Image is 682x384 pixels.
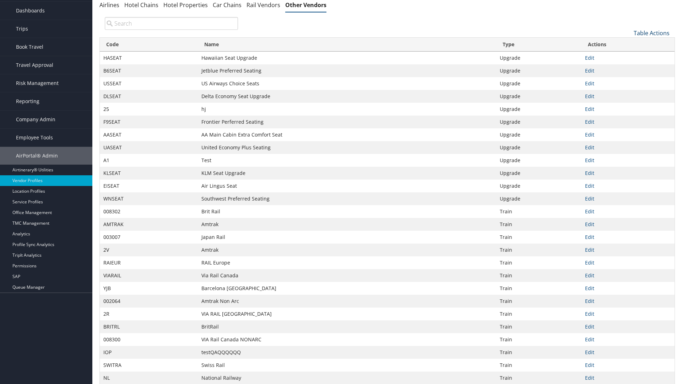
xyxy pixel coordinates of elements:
[585,259,594,266] a: Edit
[496,38,582,52] th: Type: activate to sort column ascending
[198,116,496,128] td: Frontier Perferred Seating
[198,244,496,256] td: Amtrak
[16,56,53,74] span: Travel Approval
[585,67,594,74] a: Edit
[198,346,496,359] td: testQAQQQQQQ
[100,256,198,269] td: RAIEUR
[100,64,198,77] td: B6SEAT
[496,77,582,90] td: Upgrade
[100,231,198,244] td: 003007
[581,38,675,52] th: Actions
[496,103,582,116] td: Upgrade
[496,205,582,218] td: Train
[213,1,242,9] a: Car Chains
[585,131,594,138] a: Edit
[198,308,496,320] td: VIA RAIL [GEOGRAPHIC_DATA]
[100,333,198,346] td: 008300
[496,359,582,372] td: Train
[247,1,280,9] a: Rail Vendors
[496,231,582,244] td: Train
[585,323,594,330] a: Edit
[100,180,198,192] td: EISEAT
[585,298,594,304] a: Edit
[198,282,496,295] td: Barcelona [GEOGRAPHIC_DATA]
[100,320,198,333] td: BRITRL
[198,359,496,372] td: Swiss Rail
[585,362,594,368] a: Edit
[16,2,45,20] span: Dashboards
[585,234,594,240] a: Edit
[198,38,496,52] th: Name: activate to sort column ascending
[100,205,198,218] td: 008302
[496,256,582,269] td: Train
[496,128,582,141] td: Upgrade
[585,144,594,151] a: Edit
[100,218,198,231] td: AMTRAK
[124,1,158,9] a: Hotel Chains
[100,244,198,256] td: 2V
[100,141,198,154] td: UASEAT
[496,282,582,295] td: Train
[585,54,594,61] a: Edit
[198,192,496,205] td: Southwest Preferred Seating
[198,231,496,244] td: Japan Rail
[100,90,198,103] td: DLSEAT
[105,17,238,30] input: Search
[496,295,582,308] td: Train
[16,129,53,146] span: Employee Tools
[198,52,496,64] td: Hawaiian Seat Upgrade
[585,157,594,164] a: Edit
[198,167,496,180] td: KLM Seat Upgrade
[496,154,582,167] td: Upgrade
[198,218,496,231] td: Amtrak
[496,269,582,282] td: Train
[100,308,198,320] td: 2R
[100,359,198,372] td: SWITRA
[496,141,582,154] td: Upgrade
[585,221,594,228] a: Edit
[634,29,670,37] a: Table Actions
[100,116,198,128] td: F9SEAT
[496,308,582,320] td: Train
[100,269,198,282] td: VIARAIL
[198,128,496,141] td: AA Main Cabin Extra Comfort Seat
[585,93,594,100] a: Edit
[198,269,496,282] td: Via Rail Canada
[100,192,198,205] td: WNSEAT
[585,336,594,343] a: Edit
[285,1,326,9] a: Other Vendors
[198,180,496,192] td: Air Lingus Seat
[585,272,594,279] a: Edit
[100,154,198,167] td: A1
[496,52,582,64] td: Upgrade
[16,38,43,56] span: Book Travel
[496,64,582,77] td: Upgrade
[496,192,582,205] td: Upgrade
[198,320,496,333] td: BritRail
[100,38,198,52] th: Code: activate to sort column ascending
[100,295,198,308] td: 002064
[198,256,496,269] td: RAIL Europe
[496,167,582,180] td: Upgrade
[198,333,496,346] td: VIA Rail Canada NONARC
[585,374,594,381] a: Edit
[496,244,582,256] td: Train
[100,282,198,295] td: YJB
[496,320,582,333] td: Train
[496,346,582,359] td: Train
[100,128,198,141] td: AASEAT
[99,1,119,9] a: Airlines
[585,208,594,215] a: Edit
[496,333,582,346] td: Train
[100,52,198,64] td: HASEAT
[100,77,198,90] td: USSEAT
[496,218,582,231] td: Train
[16,74,59,92] span: Risk Management
[585,106,594,112] a: Edit
[585,118,594,125] a: Edit
[100,346,198,359] td: IOP
[585,349,594,356] a: Edit
[198,154,496,167] td: Test
[585,170,594,176] a: Edit
[198,64,496,77] td: Jetblue Preferred Seating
